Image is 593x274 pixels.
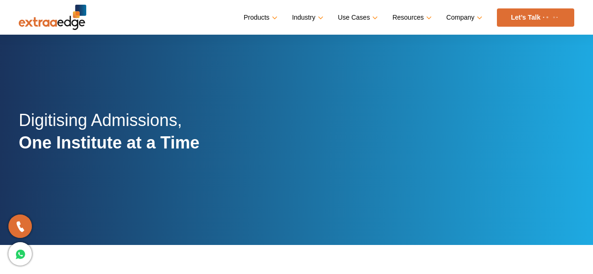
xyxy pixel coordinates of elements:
[19,109,199,164] h2: Digitising Admissions,
[497,8,574,27] a: Let’s Talk
[244,11,276,24] a: Products
[292,11,322,24] a: Industry
[338,11,376,24] a: Use Cases
[19,133,199,152] strong: One Institute at a Time
[446,11,480,24] a: Company
[392,11,430,24] a: Resources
